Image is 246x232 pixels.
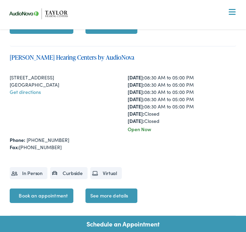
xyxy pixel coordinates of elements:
li: Virtual [90,167,122,179]
strong: [DATE]: [128,117,144,124]
a: [PERSON_NAME] Hearing Centers by AudioNova [10,53,134,61]
a: Get directions [10,88,41,95]
div: [GEOGRAPHIC_DATA] [10,81,118,88]
strong: [DATE]: [128,88,144,95]
li: Curbside [50,167,88,179]
a: See more details [85,188,137,203]
li: In Person [10,167,47,179]
strong: [DATE]: [128,81,144,88]
a: What We Offer [10,28,241,42]
div: [STREET_ADDRESS] [10,74,118,81]
strong: Phone: [10,136,25,143]
strong: [DATE]: [128,74,144,81]
div: Open Now [128,126,236,133]
strong: [DATE]: [128,96,144,103]
a: [PHONE_NUMBER] [27,136,69,143]
a: Book an appointment [10,188,73,203]
strong: [DATE]: [128,103,144,110]
div: 08:30 AM to 05:00 PM 08:30 AM to 05:00 PM 08:30 AM to 05:00 PM 08:30 AM to 05:00 PM 08:30 AM to 0... [128,74,236,125]
strong: Fax: [10,144,19,151]
div: [PHONE_NUMBER] [10,144,236,151]
strong: [DATE]: [128,110,144,117]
